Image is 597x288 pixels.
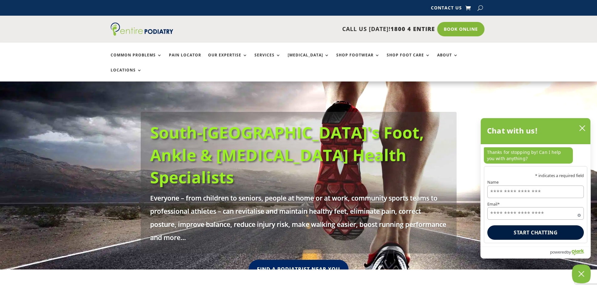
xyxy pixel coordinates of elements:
img: logo (1) [111,23,173,36]
p: Everyone – from children to seniors, people at home or at work, community sports teams to profess... [150,191,447,244]
div: olark chatbox [480,118,591,259]
span: by [567,248,571,256]
p: * indicates a required field [487,174,584,178]
a: Services [254,53,281,66]
button: Start chatting [487,225,584,240]
button: close chatbox [577,123,587,133]
a: Our Expertise [208,53,248,66]
a: Powered by Olark [550,247,590,258]
a: Locations [111,68,142,81]
a: Contact Us [431,6,462,13]
label: Email* [487,202,584,206]
a: Book Online [437,22,484,36]
a: About [437,53,458,66]
label: Name [487,180,584,184]
a: Shop Footwear [336,53,380,66]
a: [MEDICAL_DATA] [288,53,329,66]
a: Find A Podiatrist Near You [249,260,348,279]
div: chat [481,144,590,166]
button: Close Chatbox [572,264,591,283]
a: Shop Foot Care [387,53,430,66]
h2: Chat with us! [487,124,538,137]
p: CALL US [DATE]! [197,25,435,33]
span: 1800 4 ENTIRE [390,25,435,33]
input: Name [487,186,584,198]
input: Email [487,207,584,220]
span: powered [550,248,566,256]
a: South-[GEOGRAPHIC_DATA]'s Foot, Ankle & [MEDICAL_DATA] Health Specialists [150,121,424,188]
a: Entire Podiatry [111,31,173,37]
span: Required field [578,212,581,216]
a: Common Problems [111,53,162,66]
p: Thanks for stopping by! Can I help you with anything? [484,147,573,164]
a: Pain Locator [169,53,201,66]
